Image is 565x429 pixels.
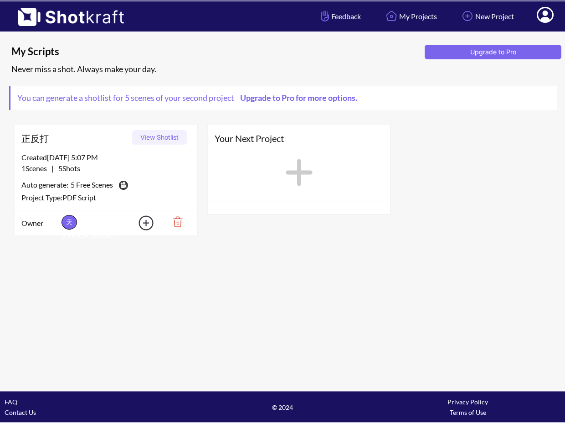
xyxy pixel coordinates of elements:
button: Upgrade to Pro [425,45,561,59]
span: 正反打 [21,131,129,145]
span: 1 Scenes [21,164,51,173]
a: Contact Us [5,408,36,416]
div: Project Type: PDF Script [21,192,190,203]
button: View Shotlist [132,130,187,145]
span: © 2024 [190,402,375,413]
a: Upgrade to Pro for more options. [234,93,362,103]
img: Trash Icon [159,214,190,230]
span: | [21,163,80,174]
span: Feedback [318,11,361,21]
div: Privacy Policy [375,397,560,407]
span: Auto generate: [21,179,71,192]
div: Terms of Use [375,407,560,418]
a: FAQ [5,398,17,406]
img: Add Icon [460,8,475,24]
img: Home Icon [384,8,399,24]
img: Hand Icon [318,8,331,24]
span: 5 scenes of your second project [123,93,234,103]
span: You can generate a shotlist for [10,86,369,110]
img: Camera Icon [117,178,129,192]
div: Created [DATE] 5:07 PM [21,152,190,163]
a: New Project [453,4,521,28]
span: 5 Shots [54,164,80,173]
span: 天[PERSON_NAME] [62,215,77,230]
span: My Scripts [11,45,421,58]
a: My Projects [377,4,444,28]
span: Owner [21,218,59,229]
div: Never miss a shot. Always make your day. [9,62,560,77]
span: 5 Free Scenes [71,179,113,192]
img: Add Icon [124,213,156,233]
span: Your Next Project [215,131,383,145]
